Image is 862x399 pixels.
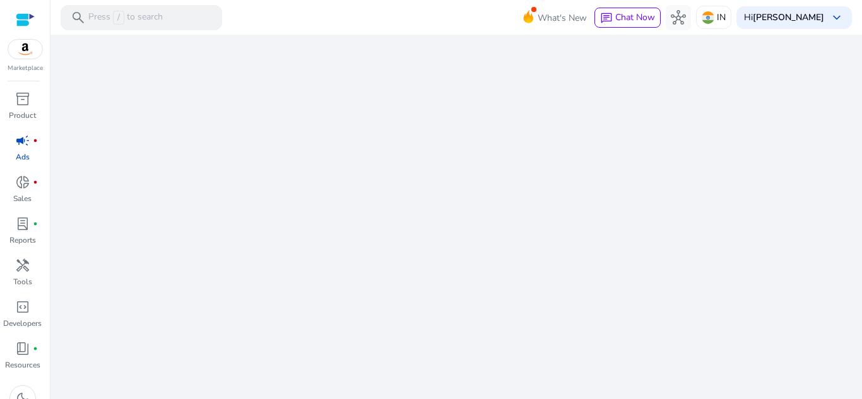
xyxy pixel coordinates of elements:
[671,10,686,25] span: hub
[829,10,844,25] span: keyboard_arrow_down
[16,151,30,163] p: Ads
[3,318,42,329] p: Developers
[538,7,587,29] span: What's New
[717,6,726,28] p: IN
[744,13,824,22] p: Hi
[33,180,38,185] span: fiber_manual_record
[753,11,824,23] b: [PERSON_NAME]
[15,133,30,148] span: campaign
[8,40,42,59] img: amazon.svg
[15,341,30,356] span: book_4
[594,8,661,28] button: chatChat Now
[13,276,32,287] p: Tools
[15,175,30,190] span: donut_small
[8,64,43,73] p: Marketplace
[600,12,613,25] span: chat
[615,11,655,23] span: Chat Now
[5,359,40,371] p: Resources
[9,110,36,121] p: Product
[15,299,30,315] span: code_blocks
[666,5,691,30] button: hub
[15,91,30,107] span: inventory_2
[113,11,124,25] span: /
[71,10,86,25] span: search
[33,138,38,143] span: fiber_manual_record
[33,221,38,226] span: fiber_manual_record
[15,216,30,231] span: lab_profile
[33,346,38,351] span: fiber_manual_record
[88,11,163,25] p: Press to search
[15,258,30,273] span: handyman
[13,193,32,204] p: Sales
[702,11,714,24] img: in.svg
[9,234,36,246] p: Reports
